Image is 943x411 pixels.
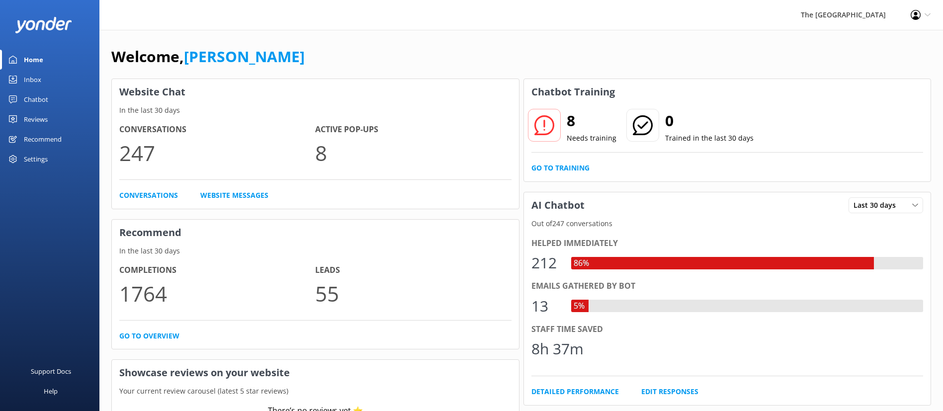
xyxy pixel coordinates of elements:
p: 247 [119,136,315,169]
h2: 0 [665,109,754,133]
div: Inbox [24,70,41,89]
p: 1764 [119,277,315,310]
div: 212 [531,251,561,275]
a: Conversations [119,190,178,201]
h4: Leads [315,264,511,277]
div: Emails gathered by bot [531,280,924,293]
a: Go to overview [119,330,179,341]
p: Your current review carousel (latest 5 star reviews) [112,386,519,397]
p: In the last 30 days [112,105,519,116]
div: 86% [571,257,592,270]
h2: 8 [567,109,616,133]
div: Support Docs [31,361,71,381]
h3: AI Chatbot [524,192,592,218]
div: 5% [571,300,587,313]
h3: Showcase reviews on your website [112,360,519,386]
p: Out of 247 conversations [524,218,931,229]
h3: Website Chat [112,79,519,105]
span: Last 30 days [854,200,902,211]
a: Go to Training [531,163,590,173]
h1: Welcome, [111,45,305,69]
div: Helped immediately [531,237,924,250]
a: Detailed Performance [531,386,619,397]
h3: Recommend [112,220,519,246]
div: 8h 37m [531,337,584,361]
p: 55 [315,277,511,310]
h4: Completions [119,264,315,277]
h4: Conversations [119,123,315,136]
div: Chatbot [24,89,48,109]
a: [PERSON_NAME] [184,46,305,67]
p: 8 [315,136,511,169]
div: 13 [531,294,561,318]
p: In the last 30 days [112,246,519,256]
p: Trained in the last 30 days [665,133,754,144]
h3: Chatbot Training [524,79,622,105]
div: Help [44,381,58,401]
h4: Active Pop-ups [315,123,511,136]
div: Settings [24,149,48,169]
a: Edit Responses [641,386,698,397]
div: Home [24,50,43,70]
div: Recommend [24,129,62,149]
div: Reviews [24,109,48,129]
div: Staff time saved [531,323,924,336]
a: Website Messages [200,190,268,201]
img: yonder-white-logo.png [15,17,72,33]
p: Needs training [567,133,616,144]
